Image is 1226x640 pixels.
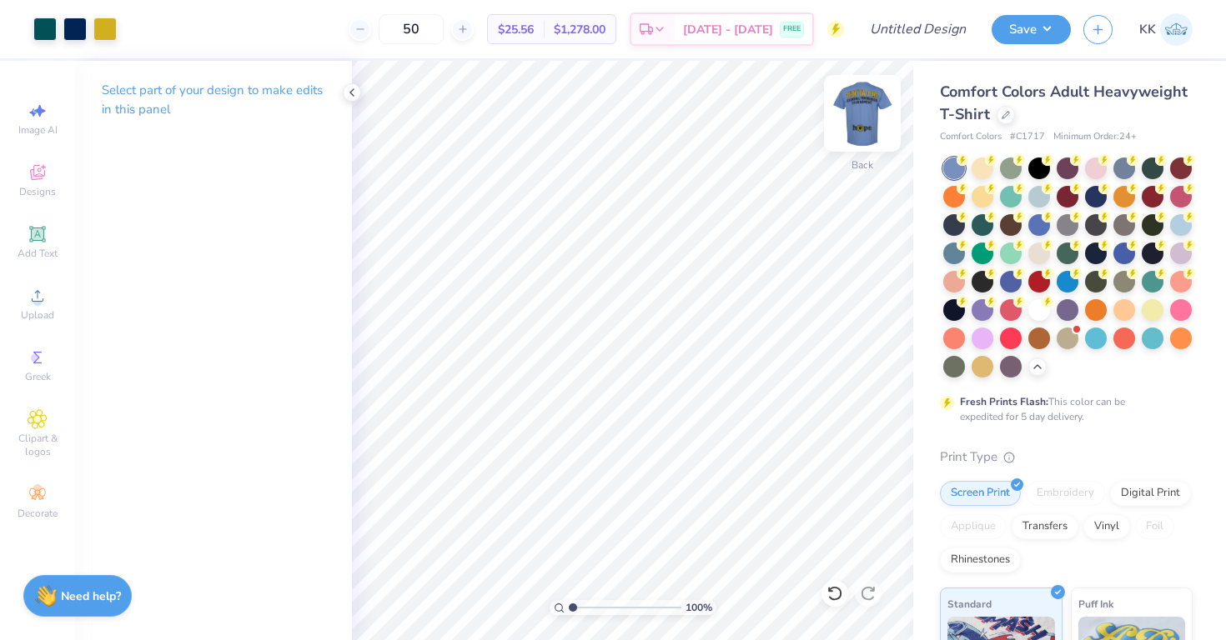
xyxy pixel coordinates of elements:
span: Decorate [18,507,58,520]
p: Select part of your design to make edits in this panel [102,81,325,119]
span: 100 % [686,600,712,615]
span: # C1717 [1010,130,1045,144]
span: Add Text [18,247,58,260]
div: Print Type [940,447,1193,467]
span: FREE [783,23,801,35]
div: This color can be expedited for 5 day delivery. [960,394,1165,424]
div: Embroidery [1026,481,1105,506]
div: Screen Print [940,481,1021,506]
span: Designs [19,185,56,198]
a: KK [1139,13,1193,46]
div: Applique [940,514,1007,539]
span: Minimum Order: 24 + [1053,130,1137,144]
div: Vinyl [1083,514,1130,539]
span: Comfort Colors Adult Heavyweight T-Shirt [940,82,1188,124]
img: Back [829,80,896,147]
div: Digital Print [1110,481,1191,506]
input: – – [379,14,444,44]
span: $25.56 [498,21,534,38]
span: Greek [25,370,51,383]
div: Back [852,157,873,172]
strong: Need help? [61,588,121,604]
span: Clipart & logos [8,432,67,458]
span: Puff Ink [1078,595,1113,612]
input: Untitled Design [857,12,979,46]
span: $1,278.00 [554,21,605,38]
span: Image AI [18,123,58,137]
span: [DATE] - [DATE] [683,21,773,38]
button: Save [992,15,1071,44]
div: Rhinestones [940,547,1021,572]
strong: Fresh Prints Flash: [960,395,1048,408]
span: KK [1139,20,1156,39]
img: Katie Kelly [1160,13,1193,46]
div: Foil [1135,514,1174,539]
span: Standard [947,595,992,612]
span: Comfort Colors [940,130,1002,144]
div: Transfers [1012,514,1078,539]
span: Upload [21,308,54,322]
